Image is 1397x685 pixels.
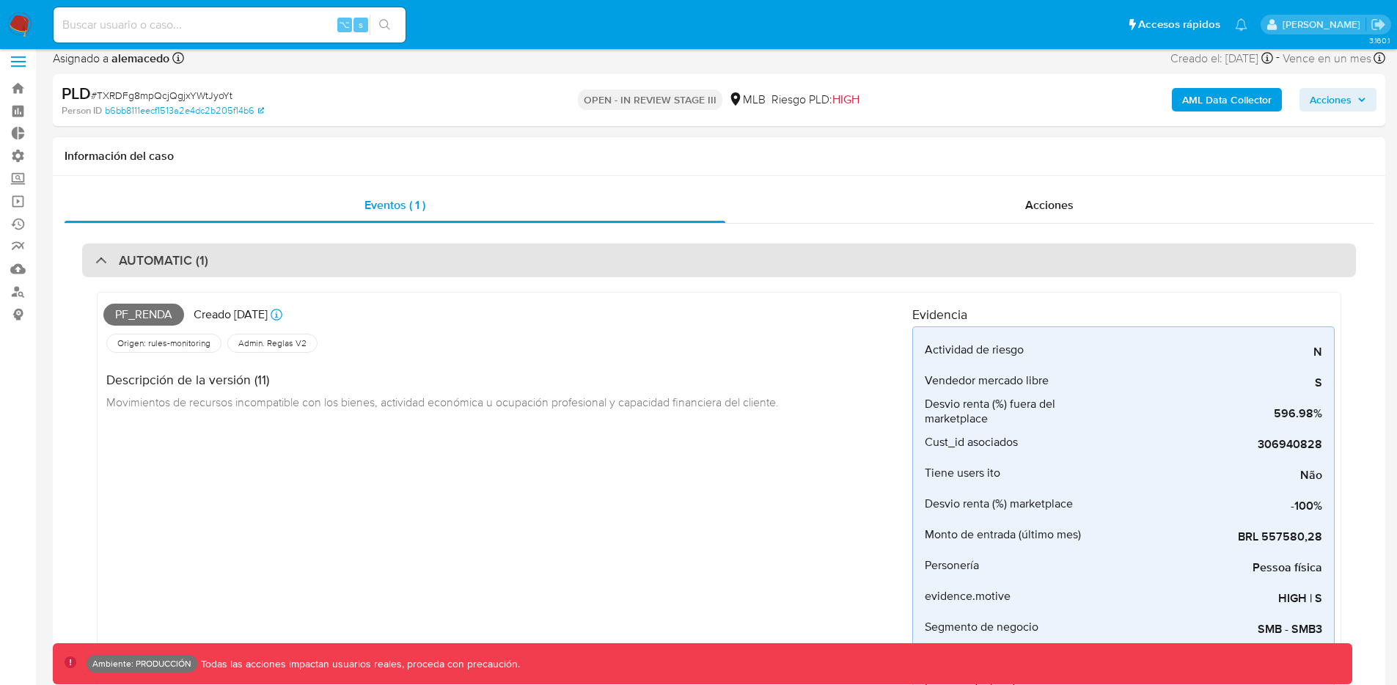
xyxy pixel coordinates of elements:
[54,15,406,34] input: Buscar usuario o caso...
[1235,18,1247,31] a: Notificaciones
[370,15,400,35] button: search-icon
[1172,88,1282,111] button: AML Data Collector
[1299,88,1376,111] button: Acciones
[237,337,308,349] span: Admin. Reglas V2
[339,18,350,32] span: ⌥
[1182,88,1272,111] b: AML Data Collector
[578,89,722,110] p: OPEN - IN REVIEW STAGE III
[1170,48,1273,68] div: Creado el: [DATE]
[103,304,184,326] span: Pf_renda
[91,88,232,103] span: # TXRDFg8mpQcjQgjxYWtJyoYt
[197,657,520,671] p: Todas las acciones impactan usuarios reales, proceda con precaución.
[109,50,169,67] b: alemacedo
[194,307,268,323] p: Creado [DATE]
[105,104,264,117] a: b6bb8111eecf1513a2e4dc2b205f14b6
[82,243,1356,277] div: AUTOMATIC (1)
[832,91,859,108] span: HIGH
[106,394,779,410] span: Movimientos de recursos incompatible con los bienes, actividad económica u ocupación profesional ...
[359,18,363,32] span: s
[1283,51,1371,67] span: Vence en un mes
[728,92,766,108] div: MLB
[106,372,779,388] h4: Descripción de la versión (11)
[53,51,169,67] span: Asignado a
[1371,17,1386,32] a: Salir
[1138,17,1220,32] span: Accesos rápidos
[65,149,1374,164] h1: Información del caso
[1025,197,1074,213] span: Acciones
[62,104,102,117] b: Person ID
[1310,88,1352,111] span: Acciones
[364,197,425,213] span: Eventos ( 1 )
[119,252,208,268] h3: AUTOMATIC (1)
[62,81,91,105] b: PLD
[1276,48,1280,68] span: -
[116,337,212,349] span: Origen: rules-monitoring
[1283,18,1365,32] p: elkin.mantilla@mercadolibre.com.co
[92,661,191,667] p: Ambiente: PRODUCCIÓN
[771,92,859,108] span: Riesgo PLD:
